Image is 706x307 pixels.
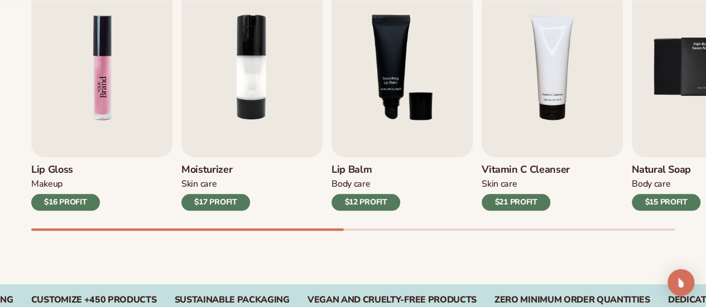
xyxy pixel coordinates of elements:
div: SUSTAINABLE PACKAGING [174,295,289,305]
div: Skin Care [482,178,570,190]
h3: Vitamin C Cleanser [482,164,570,176]
h3: Moisturizer [181,164,250,176]
div: ZERO MINIMUM ORDER QUANTITIES [494,295,650,305]
div: $16 PROFIT [31,194,100,211]
div: Body Care [332,178,400,190]
h3: Lip Balm [332,164,400,176]
div: $15 PROFIT [632,194,700,211]
div: Skin Care [181,178,250,190]
div: VEGAN AND CRUELTY-FREE PRODUCTS [308,295,477,305]
h3: Lip Gloss [31,164,100,176]
div: Makeup [31,178,100,190]
div: $17 PROFIT [181,194,250,211]
div: CUSTOMIZE +450 PRODUCTS [31,295,157,305]
div: Body Care [632,178,700,190]
div: Open Intercom Messenger [667,269,694,296]
div: $21 PROFIT [482,194,550,211]
div: $12 PROFIT [332,194,400,211]
h3: Natural Soap [632,164,700,176]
